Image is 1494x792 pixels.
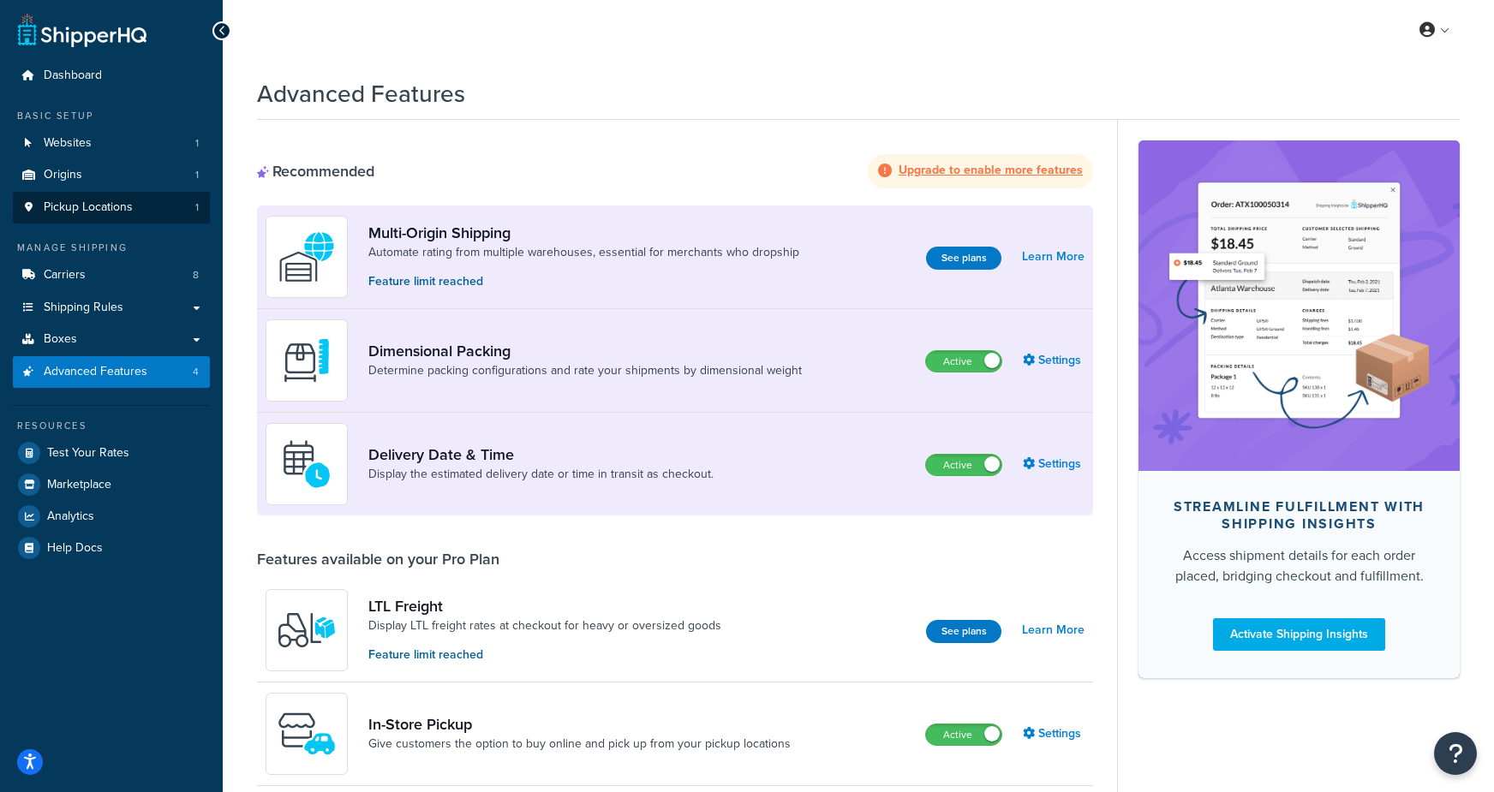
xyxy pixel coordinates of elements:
[13,419,210,433] div: Resources
[1022,618,1085,642] a: Learn More
[13,128,210,159] li: Websites
[44,68,102,83] span: Dashboard
[13,60,210,92] a: Dashboard
[277,330,337,390] img: DTVBYsAAAAAASUVORK5CYII=
[277,434,337,494] img: gfkeb5ejjkALwAAAABJRU5ErkJggg==
[368,445,714,464] a: Delivery Date & Time
[44,332,77,347] span: Boxes
[47,446,129,461] span: Test Your Rates
[13,259,210,291] li: Carriers
[926,247,1001,270] button: See plans
[368,617,721,634] a: Display LTL freight rates at checkout for heavy or oversized goods
[277,227,337,287] img: WatD5o0RtDAAAAAElFTkSuQmCC
[368,244,799,261] a: Automate rating from multiple warehouses, essential for merchants who dropship
[1023,722,1085,746] a: Settings
[1213,618,1385,651] a: Activate Shipping Insights
[368,466,714,483] a: Display the estimated delivery date or time in transit as checkout.
[47,509,94,524] span: Analytics
[368,223,799,242] a: Multi-Origin Shipping
[1022,245,1085,269] a: Learn More
[368,597,721,616] a: LTL Freight
[193,365,199,379] span: 4
[257,550,499,569] div: Features available on your Pro Plan
[44,200,133,215] span: Pickup Locations
[926,455,1001,475] label: Active
[13,259,210,291] a: Carriers8
[44,365,147,379] span: Advanced Features
[257,77,465,110] h1: Advanced Features
[368,646,721,664] p: Feature limit reached
[13,241,210,255] div: Manage Shipping
[1164,166,1434,445] img: feature-image-si-e24932ea9b9fcd0ff835db86be1ff8d589347e8876e1638d903ea230a36726be.png
[44,268,86,283] span: Carriers
[13,356,210,388] a: Advanced Features4
[13,192,210,223] a: Pickup Locations1
[368,362,802,379] a: Determine packing configurations and rate your shipments by dimensional weight
[13,159,210,191] a: Origins1
[1023,452,1085,476] a: Settings
[13,128,210,159] a: Websites1
[1434,732,1477,775] button: Open Resource Center
[47,478,111,492] span: Marketplace
[13,324,210,355] a: Boxes
[368,342,802,360] a: Dimensional Packing
[368,735,791,753] a: Give customers the option to buy online and pick up from your pickup locations
[277,704,337,764] img: wfgcfpwTIucLEAAAAASUVORK5CYII=
[13,109,210,123] div: Basic Setup
[13,438,210,468] a: Test Your Rates
[13,501,210,532] a: Analytics
[44,136,92,151] span: Websites
[193,268,199,283] span: 8
[1166,545,1432,587] div: Access shipment details for each order placed, bridging checkout and fulfillment.
[1023,348,1085,372] a: Settings
[47,541,103,556] span: Help Docs
[1166,498,1432,533] div: Streamline Fulfillment with Shipping Insights
[13,192,210,223] li: Pickup Locations
[368,272,799,291] p: Feature limit reached
[44,301,123,315] span: Shipping Rules
[44,168,82,182] span: Origins
[899,161,1083,179] strong: Upgrade to enable more features
[195,200,199,215] span: 1
[368,715,791,734] a: In-Store Pickup
[926,620,1001,643] button: See plans
[195,168,199,182] span: 1
[13,292,210,324] a: Shipping Rules
[13,469,210,500] a: Marketplace
[195,136,199,151] span: 1
[13,159,210,191] li: Origins
[13,533,210,563] a: Help Docs
[277,600,337,660] img: y79ZsPf0fXUFUhFXDzUgf+ktZg5F2+ohG75+v3d2s1D9TjoU8PiyCIluIjV41seZevKCRuEjTPPOKHJsQcmKCXGdfprl3L4q7...
[13,356,210,388] li: Advanced Features
[926,351,1001,372] label: Active
[257,162,374,181] div: Recommended
[926,724,1001,745] label: Active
